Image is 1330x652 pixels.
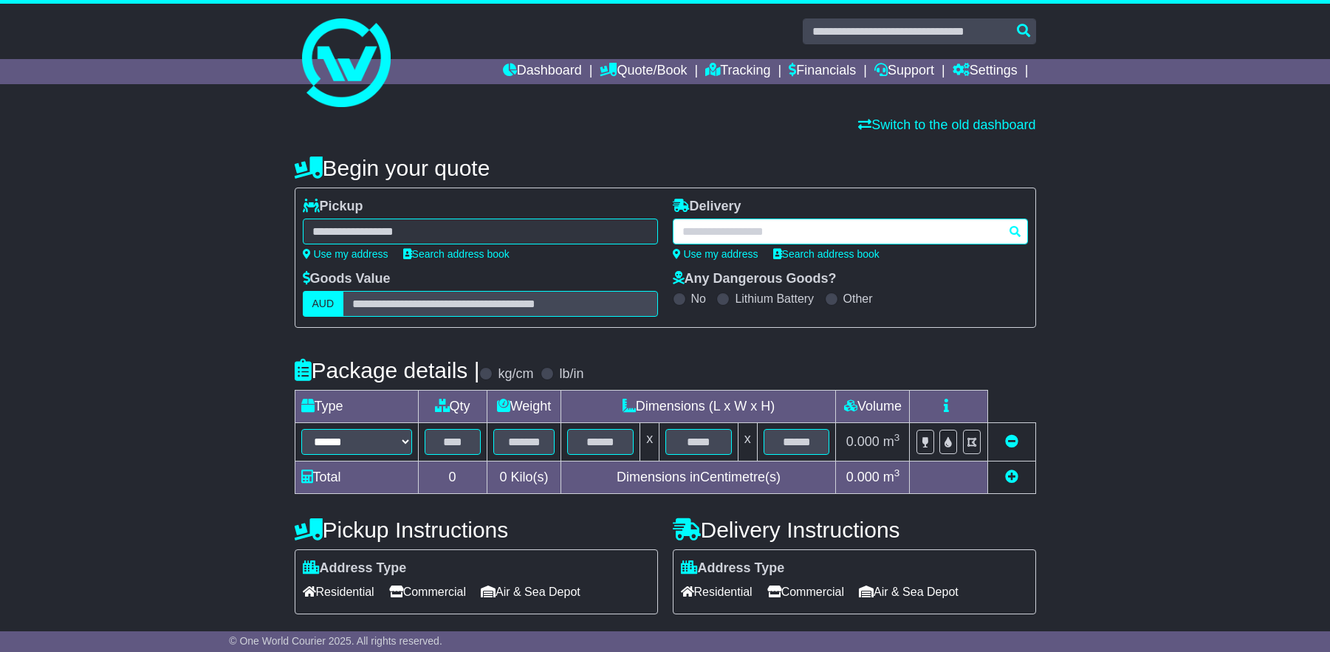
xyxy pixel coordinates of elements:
a: Search address book [403,248,510,260]
label: No [691,292,706,306]
a: Add new item [1005,470,1018,484]
td: 0 [418,461,487,494]
a: Settings [953,59,1018,84]
a: Use my address [673,248,758,260]
a: Quote/Book [600,59,687,84]
label: Address Type [303,560,407,577]
td: x [640,423,659,461]
span: m [883,434,900,449]
td: Volume [836,391,910,423]
span: Residential [681,580,753,603]
label: Lithium Battery [735,292,814,306]
label: Any Dangerous Goods? [673,271,837,287]
td: Type [295,391,418,423]
a: Financials [789,59,856,84]
td: Weight [487,391,561,423]
label: lb/in [559,366,583,382]
span: 0 [499,470,507,484]
label: Other [843,292,873,306]
a: Use my address [303,248,388,260]
label: Goods Value [303,271,391,287]
span: Commercial [767,580,844,603]
label: Address Type [681,560,785,577]
label: kg/cm [498,366,533,382]
label: Pickup [303,199,363,215]
span: © One World Courier 2025. All rights reserved. [229,635,442,647]
span: 0.000 [846,470,880,484]
h4: Begin your quote [295,156,1036,180]
td: Total [295,461,418,494]
span: m [883,470,900,484]
typeahead: Please provide city [673,219,1028,244]
h4: Pickup Instructions [295,518,658,542]
label: AUD [303,291,344,317]
a: Tracking [705,59,770,84]
td: Dimensions in Centimetre(s) [561,461,836,494]
span: Air & Sea Depot [859,580,959,603]
a: Support [874,59,934,84]
sup: 3 [894,432,900,443]
span: Commercial [389,580,466,603]
span: 0.000 [846,434,880,449]
sup: 3 [894,467,900,478]
a: Remove this item [1005,434,1018,449]
h4: Delivery Instructions [673,518,1036,542]
td: Qty [418,391,487,423]
span: Air & Sea Depot [481,580,580,603]
a: Switch to the old dashboard [858,117,1035,132]
td: Dimensions (L x W x H) [561,391,836,423]
a: Dashboard [503,59,582,84]
td: Kilo(s) [487,461,561,494]
span: Residential [303,580,374,603]
a: Search address book [773,248,880,260]
td: x [738,423,757,461]
h4: Package details | [295,358,480,382]
label: Delivery [673,199,741,215]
